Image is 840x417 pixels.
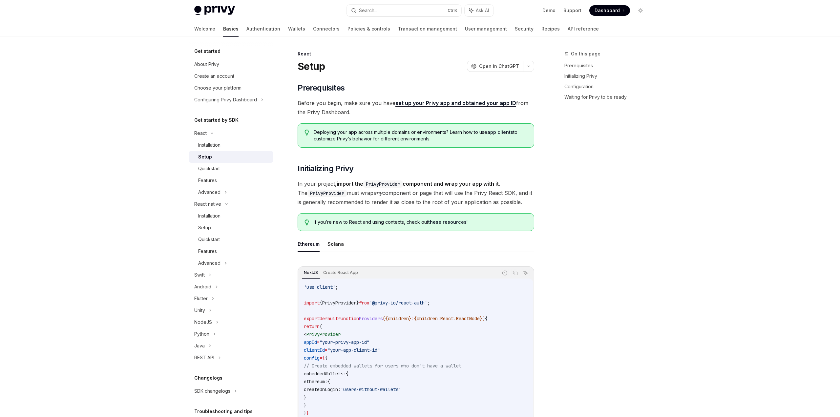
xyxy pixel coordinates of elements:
[373,190,382,196] em: any
[347,21,390,37] a: Policies & controls
[448,8,457,13] span: Ctrl K
[304,331,306,337] span: <
[298,83,345,93] span: Prerequisites
[304,339,317,345] span: appId
[500,269,509,277] button: Report incorrect code
[356,300,359,306] span: }
[465,21,507,37] a: User management
[443,219,467,225] a: resources
[363,180,403,188] code: PrivyProvider
[194,116,239,124] h5: Get started by SDK
[198,224,211,232] div: Setup
[198,177,217,184] div: Features
[194,21,215,37] a: Welcome
[337,180,499,187] strong: import the component and wrap your app with it
[338,316,359,322] span: function
[198,247,217,255] div: Features
[304,130,309,136] svg: Tip
[198,141,220,149] div: Installation
[304,394,306,400] span: }
[564,81,651,92] a: Configuration
[440,316,453,322] span: React
[346,5,461,16] button: Search...CtrlK
[306,410,309,416] span: }
[322,355,325,361] span: {
[189,210,273,222] a: Installation
[304,316,320,322] span: export
[298,98,534,117] span: Before you begin, make sure you have from the Privy Dashboard.
[417,316,438,322] span: children
[194,295,208,302] div: Flutter
[194,387,230,395] div: SDK changelogs
[246,21,280,37] a: Authentication
[335,284,338,290] span: ;
[194,84,241,92] div: Choose your platform
[327,347,380,353] span: "your-app-client-id"
[189,139,273,151] a: Installation
[564,60,651,71] a: Prerequisites
[487,129,513,135] a: app clients
[568,21,599,37] a: API reference
[322,300,356,306] span: PrivyProvider
[398,21,457,37] a: Transaction management
[321,269,360,277] div: Create React App
[304,379,327,385] span: ethereum:
[304,410,306,416] span: }
[307,190,347,197] code: PrivyProvider
[485,316,488,322] span: {
[313,21,340,37] a: Connectors
[359,300,369,306] span: from
[298,179,534,207] span: In your project, . The must wrap component or page that will use the Privy React SDK, and it is g...
[595,7,620,14] span: Dashboard
[589,5,630,16] a: Dashboard
[476,7,489,14] span: Ask AI
[541,21,560,37] a: Recipes
[314,219,527,225] span: If you’re new to React and using contexts, check out !
[438,316,440,322] span: :
[223,21,239,37] a: Basics
[465,5,493,16] button: Ask AI
[480,316,485,322] span: })
[198,165,220,173] div: Quickstart
[427,300,430,306] span: ;
[346,371,348,377] span: {
[320,355,322,361] span: =
[194,318,212,326] div: NodeJS
[564,71,651,81] a: Initializing Privy
[189,234,273,245] a: Quickstart
[298,236,320,252] button: Ethereum
[288,21,305,37] a: Wallets
[414,316,417,322] span: {
[189,151,273,163] a: Setup
[411,316,414,322] span: :
[198,236,220,243] div: Quickstart
[304,300,320,306] span: import
[395,100,516,107] a: set up your Privy app and obtained your app ID
[198,259,220,267] div: Advanced
[189,175,273,186] a: Features
[302,269,320,277] div: NextJS
[304,402,306,408] span: }
[456,316,480,322] span: ReactNode
[194,200,221,208] div: React native
[304,386,341,392] span: createOnLogin:
[635,5,646,16] button: Toggle dark mode
[198,188,220,196] div: Advanced
[383,316,388,322] span: ({
[320,316,338,322] span: default
[369,300,427,306] span: '@privy-io/react-auth'
[194,330,209,338] div: Python
[521,269,530,277] button: Ask AI
[189,222,273,234] a: Setup
[453,316,456,322] span: .
[189,163,273,175] a: Quickstart
[194,129,207,137] div: React
[327,236,344,252] button: Solana
[189,245,273,257] a: Features
[189,82,273,94] a: Choose your platform
[194,72,234,80] div: Create an account
[542,7,556,14] a: Demo
[298,60,325,72] h1: Setup
[194,6,235,15] img: light logo
[479,63,519,70] span: Open in ChatGPT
